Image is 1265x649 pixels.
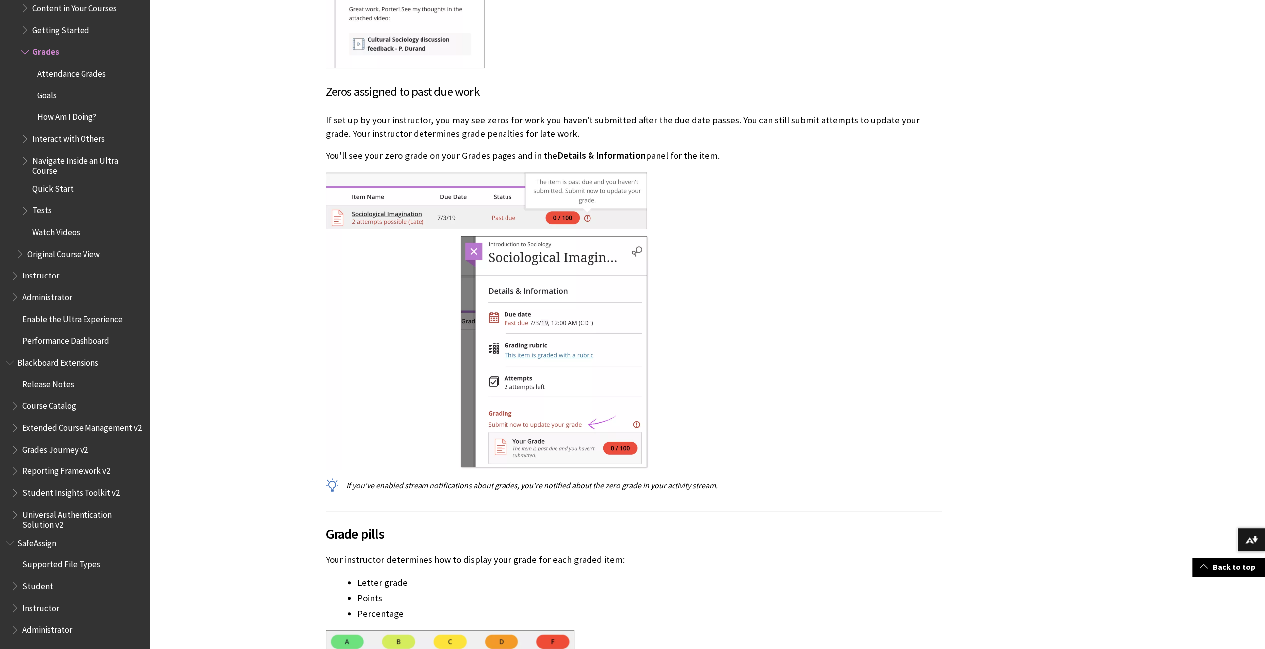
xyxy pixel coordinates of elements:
span: Supported File Types [22,556,100,570]
span: Tests [32,202,52,216]
p: If set up by your instructor, you may see zeros for work you haven't submitted after the due date... [326,114,942,140]
span: Student Insights Toolkit v2 [22,484,120,498]
li: Points [357,591,942,605]
span: Goals [37,87,57,100]
span: Enable the Ultra Experience [22,311,123,324]
span: Release Notes [22,376,74,389]
nav: Book outline for Blackboard Extensions [6,354,143,530]
span: Grades Journey v2 [22,441,88,455]
span: Original Course View [27,246,100,259]
nav: Book outline for Blackboard SafeAssign [6,535,143,638]
span: Administrator [22,289,72,302]
span: Watch Videos [32,224,80,237]
span: Quick Start [32,181,74,194]
span: Universal Authentication Solution v2 [22,506,142,530]
span: Administrator [22,622,72,635]
span: Reporting Framework v2 [22,463,110,476]
li: Letter grade [357,576,942,590]
span: Getting Started [32,22,89,35]
span: Course Catalog [22,398,76,411]
h3: Zeros assigned to past due work [326,83,942,101]
span: Blackboard Extensions [17,354,98,368]
span: Instructor [22,600,59,613]
span: Navigate Inside an Ultra Course [32,152,142,176]
span: Interact with Others [32,130,105,144]
a: Back to top [1192,558,1265,576]
span: Grades [32,44,59,57]
span: How Am I Doing? [37,109,96,122]
span: Student [22,578,53,591]
p: Your instructor determines how to display your grade for each graded item: [326,554,942,566]
span: Extended Course Management v2 [22,419,142,433]
span: Instructor [22,268,59,281]
span: SafeAssign [17,535,56,548]
span: Details & Information [557,150,646,161]
span: Attendance Grades [37,65,106,79]
li: Percentage [357,607,942,621]
p: If you've enabled stream notifications about grades, you're notified about the zero grade in your... [326,480,942,491]
span: Grade pills [326,523,942,544]
span: Performance Dashboard [22,333,109,346]
p: You'll see your zero grade on your Grades pages and in the panel for the item. [326,149,942,162]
